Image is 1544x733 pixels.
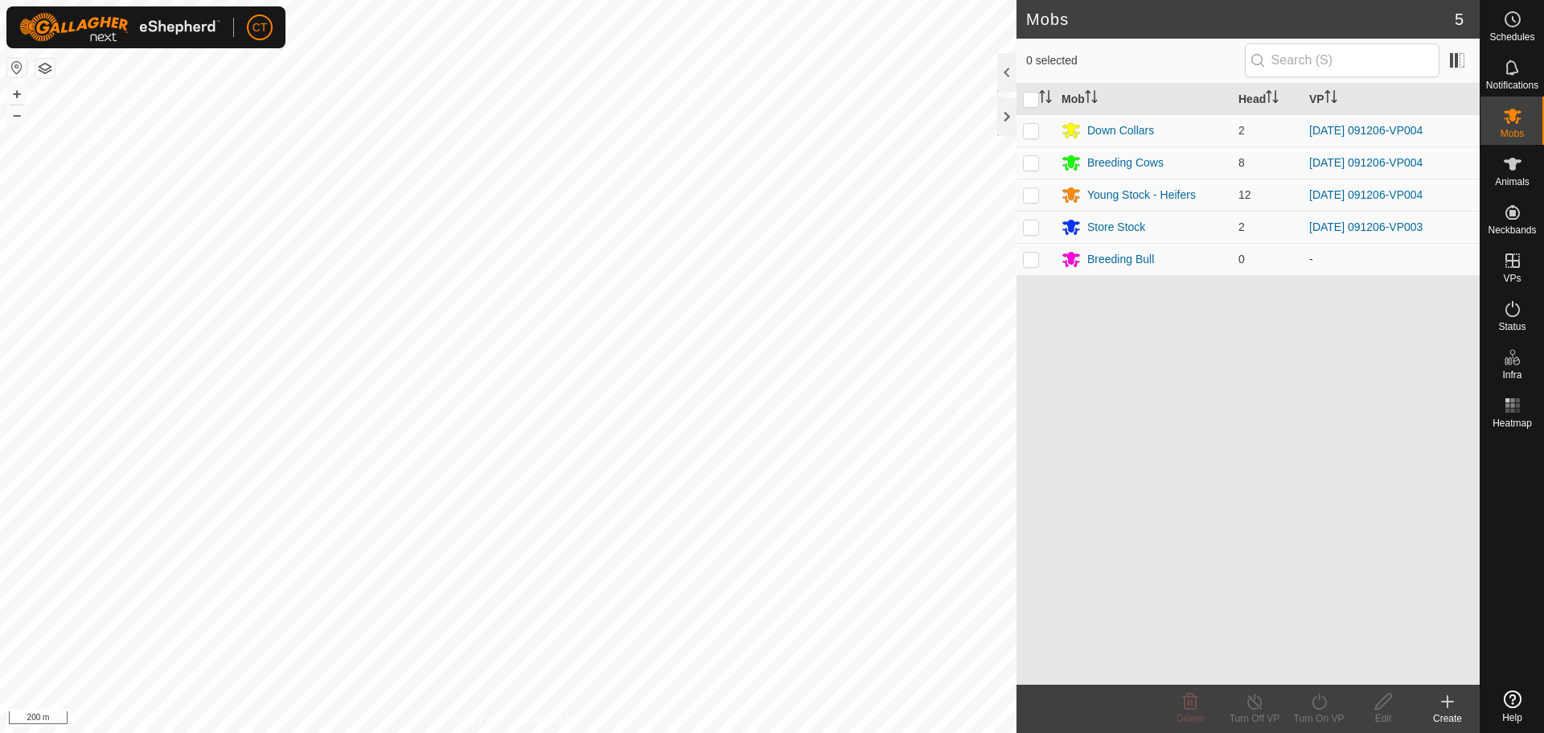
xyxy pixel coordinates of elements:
[1245,43,1439,77] input: Search (S)
[7,105,27,125] button: –
[1503,274,1521,283] span: VPs
[1087,251,1154,268] div: Breeding Bull
[253,19,268,36] span: CT
[1055,84,1232,115] th: Mob
[1303,243,1480,275] td: -
[1501,129,1524,138] span: Mobs
[1309,220,1423,233] a: [DATE] 091206-VP003
[1087,154,1164,171] div: Breeding Cows
[1222,711,1287,726] div: Turn Off VP
[1480,684,1544,729] a: Help
[1238,188,1251,201] span: 12
[1303,84,1480,115] th: VP
[524,712,572,727] a: Contact Us
[1087,122,1154,139] div: Down Collars
[1238,253,1245,266] span: 0
[1287,711,1351,726] div: Turn On VP
[1085,93,1098,105] p-sorticon: Activate to sort
[1502,370,1521,380] span: Infra
[1176,713,1205,724] span: Delete
[1087,187,1196,204] div: Young Stock - Heifers
[1502,713,1522,723] span: Help
[445,712,505,727] a: Privacy Policy
[19,13,220,42] img: Gallagher Logo
[1415,711,1480,726] div: Create
[1493,418,1532,428] span: Heatmap
[1266,93,1279,105] p-sorticon: Activate to sort
[1026,10,1455,29] h2: Mobs
[1238,124,1245,137] span: 2
[35,59,55,78] button: Map Layers
[1489,32,1534,42] span: Schedules
[1488,225,1536,235] span: Neckbands
[1495,177,1530,187] span: Animals
[1486,80,1538,90] span: Notifications
[1351,711,1415,726] div: Edit
[1309,124,1423,137] a: [DATE] 091206-VP004
[1087,219,1145,236] div: Store Stock
[1026,52,1245,69] span: 0 selected
[1498,322,1526,331] span: Status
[7,58,27,77] button: Reset Map
[1039,93,1052,105] p-sorticon: Activate to sort
[1324,93,1337,105] p-sorticon: Activate to sort
[1238,156,1245,169] span: 8
[1309,188,1423,201] a: [DATE] 091206-VP004
[1238,220,1245,233] span: 2
[1232,84,1303,115] th: Head
[1309,156,1423,169] a: [DATE] 091206-VP004
[1455,7,1464,31] span: 5
[7,84,27,104] button: +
